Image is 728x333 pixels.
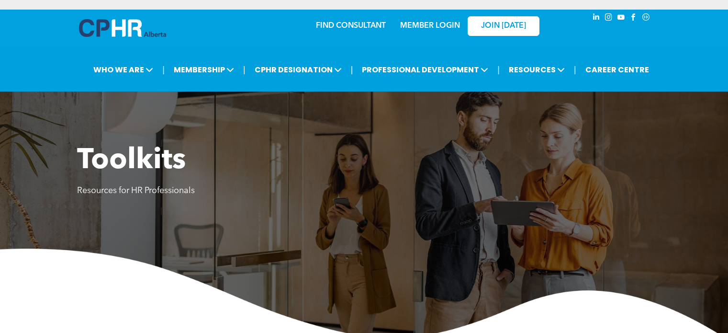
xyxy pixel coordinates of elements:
a: instagram [604,12,614,25]
li: | [243,60,246,80]
li: | [574,60,576,80]
li: | [351,60,353,80]
a: FIND CONSULTANT [316,22,386,30]
a: facebook [628,12,639,25]
span: JOIN [DATE] [481,22,526,31]
a: JOIN [DATE] [468,16,539,36]
img: A blue and white logo for cp alberta [79,19,166,37]
a: Social network [641,12,651,25]
span: WHO WE ARE [90,61,156,79]
a: CAREER CENTRE [582,61,652,79]
span: RESOURCES [506,61,568,79]
span: Toolkits [77,147,186,175]
a: youtube [616,12,627,25]
a: linkedin [591,12,602,25]
span: PROFESSIONAL DEVELOPMENT [359,61,491,79]
li: | [497,60,500,80]
li: | [162,60,165,80]
span: Resources for HR Professionals [77,186,195,195]
span: CPHR DESIGNATION [252,61,345,79]
span: MEMBERSHIP [171,61,237,79]
a: MEMBER LOGIN [400,22,460,30]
